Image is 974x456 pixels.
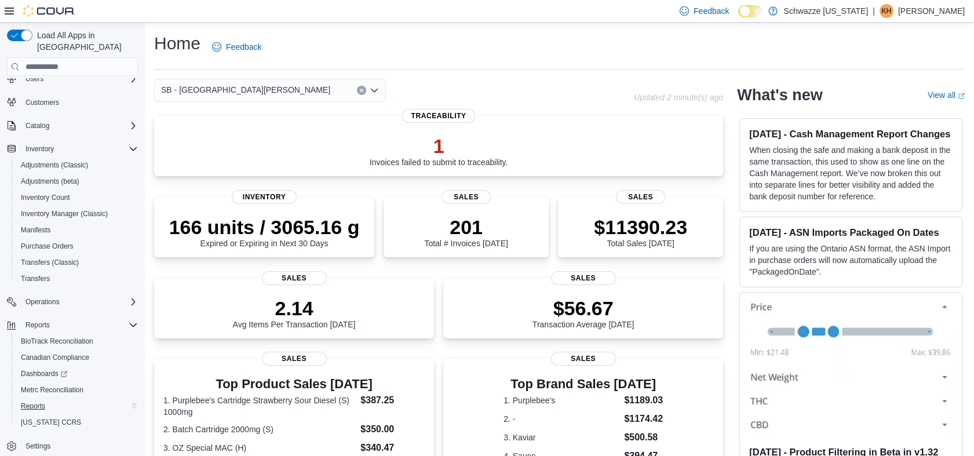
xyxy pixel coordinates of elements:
[16,383,138,397] span: Metrc Reconciliation
[21,142,59,156] button: Inventory
[169,216,360,248] div: Expired or Expiring in Next 30 Days
[16,223,138,237] span: Manifests
[21,439,138,453] span: Settings
[21,209,108,218] span: Inventory Manager (Classic)
[749,243,953,278] p: If you are using the Ontario ASN format, the ASN Import in purchase orders will now automatically...
[594,216,687,248] div: Total Sales [DATE]
[12,414,143,431] button: [US_STATE] CCRS
[16,158,138,172] span: Adjustments (Classic)
[21,193,70,202] span: Inventory Count
[21,258,79,267] span: Transfers (Classic)
[424,216,508,248] div: Total # Invoices [DATE]
[163,442,356,454] dt: 3. OZ Special MAC (H)
[624,393,663,407] dd: $1189.03
[12,366,143,382] a: Dashboards
[16,223,55,237] a: Manifests
[12,382,143,398] button: Metrc Reconciliation
[262,271,327,285] span: Sales
[25,320,50,330] span: Reports
[370,86,379,95] button: Open list of options
[32,30,138,53] span: Load All Apps in [GEOGRAPHIC_DATA]
[928,90,965,100] a: View allExternal link
[2,71,143,87] button: Users
[749,128,953,140] h3: [DATE] - Cash Management Report Changes
[634,93,723,102] p: Updated 2 minute(s) ago
[504,395,619,406] dt: 1. Purplebee's
[873,4,875,18] p: |
[749,227,953,238] h3: [DATE] - ASN Imports Packaged On Dates
[16,239,78,253] a: Purchase Orders
[16,158,93,172] a: Adjustments (Classic)
[21,119,138,133] span: Catalog
[738,17,739,18] span: Dark Mode
[25,121,49,130] span: Catalog
[21,318,138,332] span: Reports
[163,377,425,391] h3: Top Product Sales [DATE]
[616,190,666,204] span: Sales
[21,142,138,156] span: Inventory
[16,239,138,253] span: Purchase Orders
[360,393,425,407] dd: $387.25
[21,242,74,251] span: Purchase Orders
[2,94,143,111] button: Customers
[163,424,356,435] dt: 2. Batch Cartridge 2000mg (S)
[12,222,143,238] button: Manifests
[551,271,616,285] span: Sales
[16,191,75,205] a: Inventory Count
[16,256,138,269] span: Transfers (Classic)
[21,353,89,362] span: Canadian Compliance
[21,295,138,309] span: Operations
[161,83,330,97] span: SB - [GEOGRAPHIC_DATA][PERSON_NAME]
[2,141,143,157] button: Inventory
[207,35,266,59] a: Feedback
[233,297,356,329] div: Avg Items Per Transaction [DATE]
[21,318,54,332] button: Reports
[12,173,143,189] button: Adjustments (beta)
[12,333,143,349] button: BioTrack Reconciliation
[21,337,93,346] span: BioTrack Reconciliation
[16,399,50,413] a: Reports
[360,422,425,436] dd: $350.00
[12,271,143,287] button: Transfers
[370,134,508,167] div: Invoices failed to submit to traceability.
[21,418,81,427] span: [US_STATE] CCRS
[232,190,297,204] span: Inventory
[21,72,48,86] button: Users
[442,190,491,204] span: Sales
[16,272,138,286] span: Transfers
[16,351,94,364] a: Canadian Compliance
[783,4,868,18] p: Schwazze [US_STATE]
[532,297,634,320] p: $56.67
[262,352,327,366] span: Sales
[21,439,55,453] a: Settings
[594,216,687,239] p: $11390.23
[16,351,138,364] span: Canadian Compliance
[16,415,86,429] a: [US_STATE] CCRS
[16,367,138,381] span: Dashboards
[23,5,75,17] img: Cova
[2,437,143,454] button: Settings
[25,442,50,451] span: Settings
[16,207,112,221] a: Inventory Manager (Classic)
[624,412,663,426] dd: $1174.42
[737,86,822,104] h2: What's new
[16,415,138,429] span: Washington CCRS
[21,95,138,110] span: Customers
[21,160,88,170] span: Adjustments (Classic)
[2,118,143,134] button: Catalog
[25,98,59,107] span: Customers
[16,383,88,397] a: Metrc Reconciliation
[958,93,965,100] svg: External link
[360,441,425,455] dd: $340.47
[424,216,508,239] p: 201
[2,317,143,333] button: Reports
[21,96,64,110] a: Customers
[21,369,67,378] span: Dashboards
[624,431,663,444] dd: $500.58
[154,32,200,55] h1: Home
[370,134,508,158] p: 1
[169,216,360,239] p: 166 units / 3065.16 g
[25,74,43,83] span: Users
[504,413,619,425] dt: 2. -
[233,297,356,320] p: 2.14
